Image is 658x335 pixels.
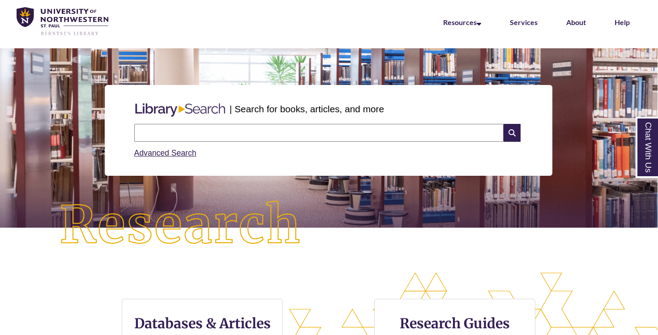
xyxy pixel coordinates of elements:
h3: Research Guides [382,315,528,332]
a: Advanced Search [134,148,197,157]
a: Resources [443,18,481,26]
h3: Databases & Articles [129,315,275,332]
a: About [566,18,586,26]
a: Services [510,18,538,26]
img: Research [33,174,329,277]
p: | Search for books, articles, and more [230,102,384,116]
i: Search [504,124,521,142]
img: Libary Search [131,100,230,120]
a: Help [615,18,630,26]
img: UNWSP Library Logo [17,7,108,36]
